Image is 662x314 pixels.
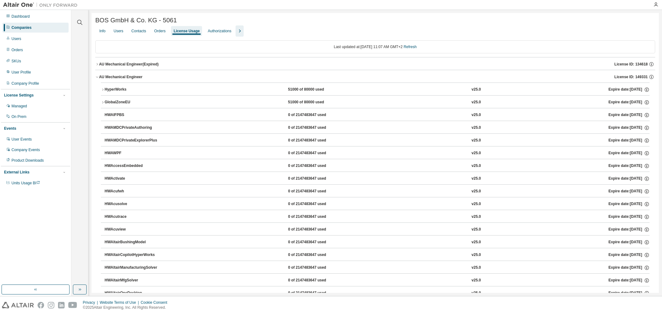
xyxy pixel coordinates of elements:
[105,125,160,131] div: HWAMDCPrivateAuthoring
[105,163,160,169] div: HWAccessEmbedded
[471,125,481,131] div: v25.0
[288,112,344,118] div: 0 of 2147483647 used
[105,172,650,186] button: HWActivate0 of 2147483647 usedv25.0Expire date:[DATE]
[4,126,16,131] div: Events
[288,125,344,131] div: 0 of 2147483647 used
[4,93,34,98] div: License Settings
[11,137,32,142] div: User Events
[11,81,39,86] div: Company Profile
[471,100,481,105] div: v25.0
[288,265,344,271] div: 0 of 2147483647 used
[471,201,481,207] div: v25.0
[471,138,481,143] div: v25.0
[95,17,177,24] span: BOS GmbH & Co. KG - 5061
[609,290,650,296] div: Expire date: [DATE]
[105,265,160,271] div: HWAltairManufacturingSolver
[4,170,29,175] div: External Links
[83,305,171,310] p: © 2025 Altair Engineering, Inc. All Rights Reserved.
[173,29,200,34] div: License Usage
[105,100,160,105] div: GlobalZoneEU
[95,70,655,84] button: AU Mechanical EngineerLicense ID: 149331
[208,29,231,34] div: Authorizations
[609,252,650,258] div: Expire date: [DATE]
[11,36,21,41] div: Users
[101,96,650,109] button: GlobalZoneEU51000 of 80000 usedv25.0Expire date:[DATE]
[105,235,650,249] button: HWAltairBushingModel0 of 2147483647 usedv25.0Expire date:[DATE]
[609,201,650,207] div: Expire date: [DATE]
[471,189,481,194] div: v25.0
[609,112,650,118] div: Expire date: [DATE]
[105,223,650,236] button: HWAcuview0 of 2147483647 usedv25.0Expire date:[DATE]
[609,138,650,143] div: Expire date: [DATE]
[100,300,141,305] div: Website Terms of Use
[105,252,160,258] div: HWAltairCopilotHyperWorks
[288,100,344,105] div: 51000 of 80000 used
[471,252,481,258] div: v25.0
[105,146,650,160] button: HWAWPF0 of 2147483647 usedv25.0Expire date:[DATE]
[105,138,160,143] div: HWAMDCPrivateExplorerPlus
[609,100,650,105] div: Expire date: [DATE]
[105,261,650,275] button: HWAltairManufacturingSolver0 of 2147483647 usedv25.0Expire date:[DATE]
[83,300,100,305] div: Privacy
[99,62,159,67] div: AU Mechanical Engineer (Expired)
[609,163,650,169] div: Expire date: [DATE]
[609,240,650,245] div: Expire date: [DATE]
[288,278,344,283] div: 0 of 2147483647 used
[288,163,344,169] div: 0 of 2147483647 used
[288,150,344,156] div: 0 of 2147483647 used
[288,252,344,258] div: 0 of 2147483647 used
[105,290,160,296] div: HWAltairOneDesktop
[471,176,481,182] div: v25.0
[288,87,344,92] div: 51000 of 80000 used
[105,108,650,122] button: HWAIFPBS0 of 2147483647 usedv25.0Expire date:[DATE]
[105,201,160,207] div: HWAcusolve
[471,87,481,92] div: v25.0
[288,176,344,182] div: 0 of 2147483647 used
[471,278,481,283] div: v25.0
[403,45,417,49] a: Refresh
[615,62,648,67] span: License ID: 134618
[11,70,31,75] div: User Profile
[11,158,44,163] div: Product Downloads
[105,87,160,92] div: HyperWorks
[105,240,160,245] div: HWAltairBushingModel
[609,150,650,156] div: Expire date: [DATE]
[95,57,655,71] button: AU Mechanical Engineer(Expired)License ID: 134618
[131,29,146,34] div: Contacts
[471,240,481,245] div: v25.0
[11,59,21,64] div: SKUs
[288,189,344,194] div: 0 of 2147483647 used
[609,278,650,283] div: Expire date: [DATE]
[105,197,650,211] button: HWAcusolve0 of 2147483647 usedv25.0Expire date:[DATE]
[105,274,650,287] button: HWAltairMfgSolver0 of 2147483647 usedv25.0Expire date:[DATE]
[105,185,650,198] button: HWAcufwh0 of 2147483647 usedv25.0Expire date:[DATE]
[141,300,171,305] div: Cookie Consent
[471,163,481,169] div: v25.0
[11,114,26,119] div: On Prem
[609,189,650,194] div: Expire date: [DATE]
[609,87,650,92] div: Expire date: [DATE]
[11,14,30,19] div: Dashboard
[105,189,160,194] div: HWAcufwh
[99,74,142,79] div: AU Mechanical Engineer
[101,83,650,96] button: HyperWorks51000 of 80000 usedv25.0Expire date:[DATE]
[68,302,77,308] img: youtube.svg
[105,278,160,283] div: HWAltairMfgSolver
[105,159,650,173] button: HWAccessEmbedded0 of 2147483647 usedv25.0Expire date:[DATE]
[471,214,481,220] div: v25.0
[105,214,160,220] div: HWAcutrace
[609,214,650,220] div: Expire date: [DATE]
[48,302,54,308] img: instagram.svg
[609,125,650,131] div: Expire date: [DATE]
[288,240,344,245] div: 0 of 2147483647 used
[288,214,344,220] div: 0 of 2147483647 used
[95,40,655,53] div: Last updated at: [DATE] 11:07 AM GMT+2
[38,302,44,308] img: facebook.svg
[609,176,650,182] div: Expire date: [DATE]
[471,227,481,232] div: v25.0
[471,150,481,156] div: v25.0
[11,47,23,52] div: Orders
[471,112,481,118] div: v25.0
[288,138,344,143] div: 0 of 2147483647 used
[11,104,27,109] div: Managed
